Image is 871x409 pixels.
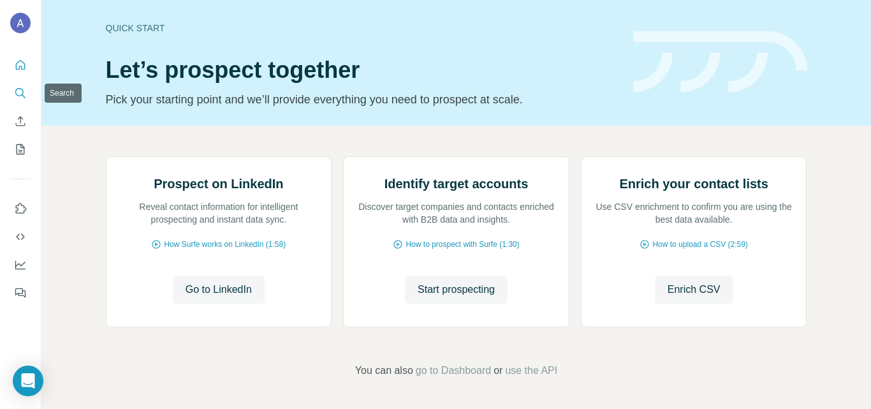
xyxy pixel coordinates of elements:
span: How to prospect with Surfe (1:30) [406,239,519,250]
img: banner [633,31,807,93]
button: Enrich CSV [655,276,733,304]
span: How Surfe works on LinkedIn (1:58) [164,239,286,250]
p: Discover target companies and contacts enriched with B2B data and insights. [356,200,556,226]
button: Start prospecting [405,276,508,304]
div: Quick start [106,22,618,34]
h1: Let’s prospect together [106,57,618,83]
button: Use Surfe on LinkedIn [10,197,31,220]
img: Avatar [10,13,31,33]
span: You can also [355,363,413,378]
button: Quick start [10,54,31,77]
h2: Enrich your contact lists [619,175,768,193]
p: Pick your starting point and we’ll provide everything you need to prospect at scale. [106,91,618,108]
button: Go to LinkedIn [173,276,265,304]
span: or [494,363,502,378]
p: Reveal contact information for intelligent prospecting and instant data sync. [119,200,319,226]
span: Start prospecting [418,282,495,297]
button: Dashboard [10,253,31,276]
p: Use CSV enrichment to confirm you are using the best data available. [594,200,794,226]
button: Search [10,82,31,105]
button: go to Dashboard [416,363,491,378]
button: Enrich CSV [10,110,31,133]
span: Enrich CSV [668,282,721,297]
button: My lists [10,138,31,161]
span: How to upload a CSV (2:59) [652,239,747,250]
div: Open Intercom Messenger [13,366,43,396]
span: Go to LinkedIn [186,282,252,297]
h2: Prospect on LinkedIn [154,175,283,193]
h2: Identify target accounts [384,175,529,193]
button: use the API [505,363,557,378]
button: Use Surfe API [10,225,31,248]
button: Feedback [10,281,31,304]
